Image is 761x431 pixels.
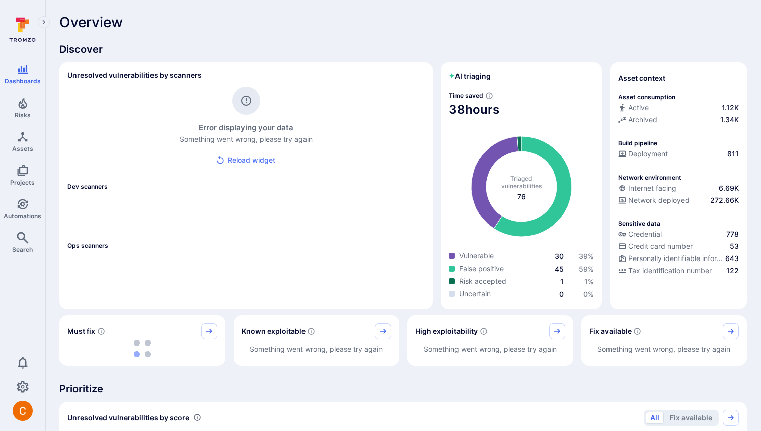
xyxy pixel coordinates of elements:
p: Something went wrong, please try again [250,343,383,354]
p: Asset consumption [618,93,675,101]
a: 45 [555,265,564,273]
a: 59% [579,265,594,273]
a: 39% [579,252,594,261]
a: Deployment811 [618,149,739,159]
span: Dev scanners [67,183,425,190]
span: Must fix [67,326,95,336]
span: Uncertain [459,289,491,299]
span: 811 [727,149,739,159]
span: Automations [4,212,41,220]
span: Fix available [589,326,632,336]
div: loading spinner [67,339,217,358]
div: Evidence indicative of processing credit card numbers [618,241,739,253]
span: 1 % [584,277,594,286]
span: False positive [459,264,504,274]
img: ACg8ocJuq_DPPTkXyD9OlTnVLvDrpObecjcADscmEHLMiTyEnTELew=s96-c [13,401,33,421]
a: Active1.12K [618,103,739,113]
a: 30 [555,252,564,261]
a: Personally identifiable information (PII)643 [618,253,739,264]
div: Must fix [59,315,225,366]
span: Known exploitable [242,326,306,336]
span: Credit card number [628,241,693,251]
span: Risk accepted [459,276,506,286]
span: Asset context [618,73,665,83]
div: Deployment [618,149,668,159]
img: Loading... [134,340,151,357]
p: Network environment [618,174,681,181]
a: Internet facing6.69K [618,183,739,193]
a: Archived1.34K [618,115,739,125]
a: 1% [584,277,594,286]
div: Archived [618,115,657,125]
span: 1.34K [720,115,739,125]
span: Projects [10,179,35,186]
svg: Estimated based on an average time of 30 mins needed to triage each vulnerability [485,92,493,100]
svg: Vulnerabilities with fix available [633,327,641,335]
span: Internet facing [628,183,676,193]
span: Personally identifiable information (PII) [628,253,723,264]
svg: EPSS score ≥ 0.7 [480,327,488,335]
span: Prioritize [59,382,747,396]
svg: Confirmed exploitable by KEV [307,327,315,335]
a: 0% [583,290,594,298]
p: Something went wrong, please try again [424,343,557,354]
div: Configured deployment pipeline [618,149,739,161]
p: Build pipeline [618,139,657,147]
p: Something went wrong, please try again [180,134,313,144]
div: Credit card number [618,241,693,251]
button: reload [211,151,281,170]
a: Credential778 [618,229,739,239]
span: 59 % [579,265,594,273]
a: Tax identification number122 [618,266,739,276]
span: Active [628,103,649,113]
div: Active [618,103,649,113]
h4: Error displaying your data [199,122,293,134]
span: Time saved [449,92,483,99]
span: Credential [628,229,662,239]
span: 643 [725,253,739,264]
div: Number of vulnerabilities in status 'Open' 'Triaged' and 'In process' grouped by score [193,412,201,423]
i: Expand navigation menu [40,18,47,27]
button: All [646,412,664,424]
span: 778 [726,229,739,239]
a: 0 [559,290,564,298]
button: Fix available [665,412,717,424]
span: Search [12,246,33,253]
div: Internet facing [618,183,676,193]
div: Tax identification number [618,266,712,276]
a: 1 [560,277,564,286]
span: 38 hours [449,102,594,118]
span: Tax identification number [628,266,712,276]
h2: AI triaging [449,71,491,81]
span: Triaged vulnerabilities [501,175,542,190]
div: Evidence indicative of handling user or service credentials [618,229,739,241]
div: Known exploitable [234,315,400,366]
div: Camilo Rivera [13,401,33,421]
div: Fix available [581,315,747,366]
span: Archived [628,115,657,125]
div: Credential [618,229,662,239]
span: Risks [15,111,31,119]
h2: Unresolved vulnerabilities by scanners [67,70,202,80]
div: Personally identifiable information (PII) [618,253,723,264]
span: Discover [59,42,747,56]
div: High exploitability [407,315,573,366]
div: Code repository is archived [618,115,739,127]
span: Dashboards [5,77,41,85]
span: Overview [59,14,123,30]
span: total [517,192,526,202]
span: Unresolved vulnerabilities by score [67,413,189,423]
span: 6.69K [719,183,739,193]
a: Network deployed272.66K [618,195,739,205]
span: Assets [12,145,33,152]
span: High exploitability [415,326,478,336]
div: Evidence that the asset is packaged and deployed somewhere [618,195,739,207]
span: 272.66K [710,195,739,205]
span: 1.12K [722,103,739,113]
div: Evidence indicative of processing personally identifiable information [618,253,739,266]
span: Network deployed [628,195,690,205]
